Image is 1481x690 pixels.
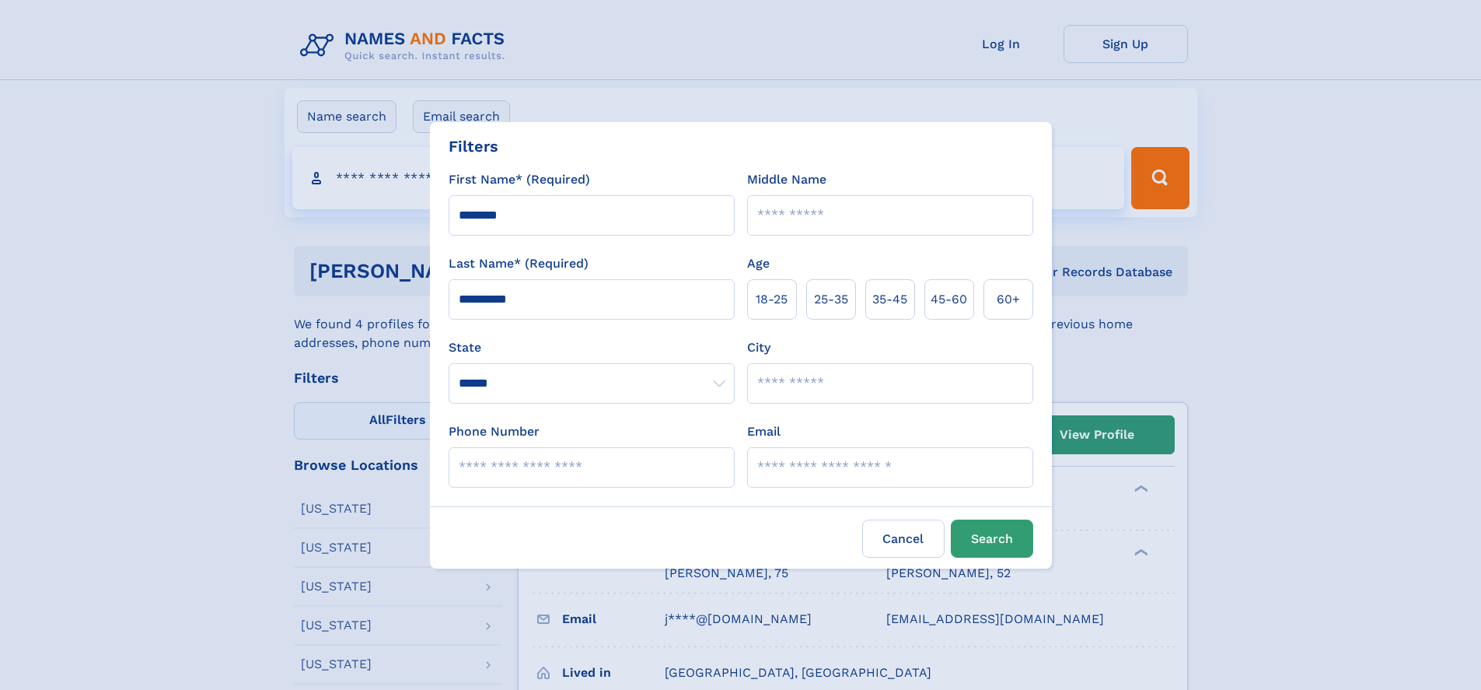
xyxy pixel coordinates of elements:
[931,290,967,309] span: 45‑60
[449,170,590,189] label: First Name* (Required)
[814,290,848,309] span: 25‑35
[449,254,589,273] label: Last Name* (Required)
[997,290,1020,309] span: 60+
[747,422,781,441] label: Email
[872,290,907,309] span: 35‑45
[449,338,735,357] label: State
[747,170,826,189] label: Middle Name
[747,338,770,357] label: City
[951,520,1033,558] button: Search
[862,520,945,558] label: Cancel
[756,290,788,309] span: 18‑25
[449,135,498,158] div: Filters
[449,422,540,441] label: Phone Number
[747,254,770,273] label: Age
